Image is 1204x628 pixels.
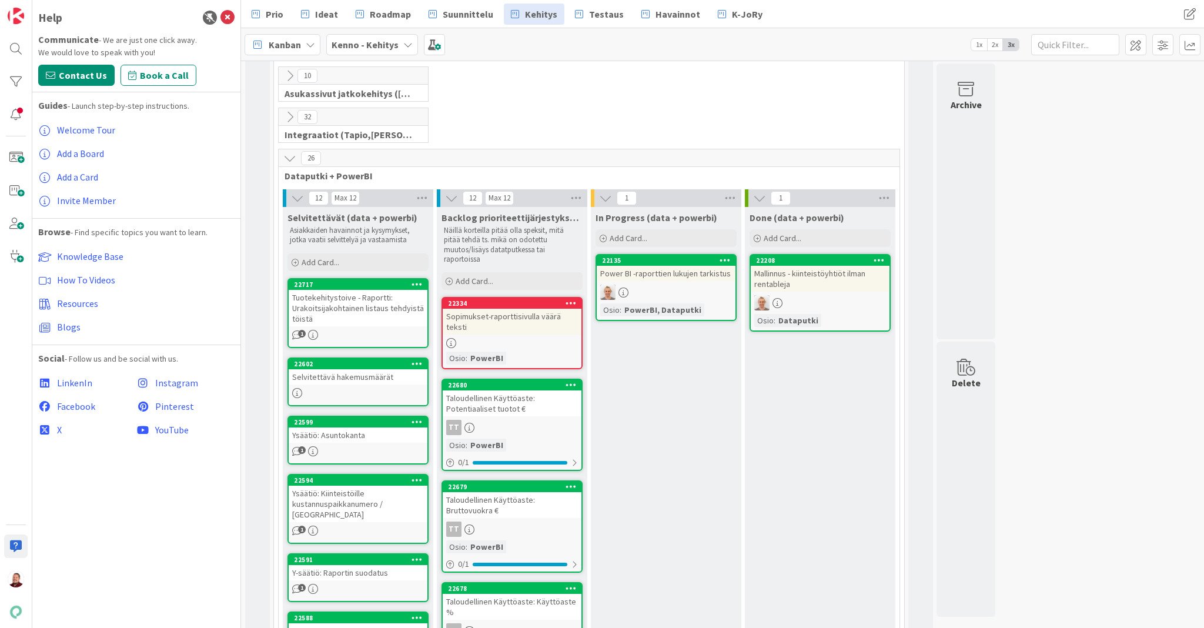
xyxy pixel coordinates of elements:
div: 22602Selvitettävä hakemusmäärät [289,359,427,385]
span: 1 [298,330,306,338]
span: X [57,424,62,436]
span: Contact Us [59,68,107,82]
div: PowerBI [467,352,506,365]
span: 12 [463,191,483,205]
span: Blogs [57,321,81,333]
span: 1 [298,446,306,454]
div: - Follow us and be social with us. [38,351,235,365]
b: Browse [38,226,71,238]
div: Taloudellinen Käyttöaste: Bruttovuokra € [443,492,581,518]
img: Visit kanbanzone.com [8,8,24,24]
div: We would love to speak with you! [38,46,235,59]
span: Dataputki + PowerBI [285,170,885,182]
span: Resources [57,298,98,309]
div: 22678Taloudellinen Käyttöaste: Käyttöaste % [443,583,581,620]
a: 22594Ysäätiö: Kiinteistöille kustannuspaikkanumero / [GEOGRAPHIC_DATA] [287,474,429,544]
div: Osio [600,303,620,316]
div: 22591 [289,554,427,565]
div: 0/1 [443,455,581,470]
span: LinkenIn [57,377,92,389]
div: Power BI -raporttien lukujen tarkistus [597,266,735,281]
a: 22602Selvitettävä hakemusmäärät [287,358,429,406]
div: 22591 [294,556,427,564]
b: Social [38,352,65,364]
span: Asukassivut jatkokehitys (Rasmus, TommiH, Bella) [285,88,413,99]
div: 22135 [602,256,735,265]
div: Help [38,9,62,26]
a: Havainnot [634,4,707,25]
a: LinkenIn [38,371,136,395]
span: Integraatiot (Tapio,Santeri,Marko,HarriJ) [285,129,413,141]
div: PM [751,295,889,310]
div: 22602 [289,359,427,369]
span: Kanban [269,38,301,52]
div: Osio [446,439,466,452]
span: : [466,352,467,365]
span: 0 / 1 [458,456,469,469]
span: In Progress (data + powerbi) [596,212,717,223]
a: Instagram [136,371,235,395]
div: Sopimukset-raporttisivulla väärä teksti [443,309,581,335]
img: JS [8,571,24,587]
span: YouTube [155,424,189,436]
span: Add a Card [57,171,98,183]
a: YouTube [136,418,235,442]
img: PM [600,285,616,300]
div: Osio [754,314,774,327]
div: 22594 [289,475,427,486]
span: 1 [298,526,306,533]
span: : [466,540,467,553]
div: Delete [952,376,981,390]
a: Testaus [568,4,631,25]
div: 22678 [448,584,581,593]
a: Blogs [38,315,235,339]
span: Pinterest [155,400,194,412]
button: Contact Us [38,65,115,86]
a: Ideat [294,4,345,25]
span: 1x [971,39,987,51]
div: Osio [446,540,466,553]
div: 22334 [443,298,581,309]
div: - Launch step-by-step instructions. [38,98,235,112]
a: Roadmap [349,4,418,25]
div: 22588 [289,613,427,623]
div: - We are just one click away. [38,32,235,46]
div: PowerBI [467,439,506,452]
span: 0 / 1 [458,558,469,570]
span: Add Card... [764,233,801,243]
input: Quick Filter... [1031,34,1119,55]
a: Prio [245,4,290,25]
span: Kehitys [525,7,557,21]
span: 10 [297,69,317,83]
div: Osio [446,352,466,365]
div: TT [446,522,461,537]
span: Roadmap [370,7,411,21]
div: TT [443,420,581,435]
span: How To Videos [57,274,115,286]
div: 22680Taloudellinen Käyttöaste: Potentiaaliset tuotot € [443,380,581,416]
span: 1 [298,584,306,592]
div: 22208Mallinnus - kiinteistöyhtiöt ilman rentableja [751,255,889,292]
b: Guides [38,99,68,111]
div: 22679 [443,482,581,492]
img: PM [754,295,770,310]
span: : [620,303,621,316]
div: Taloudellinen Käyttöaste: Käyttöaste % [443,594,581,620]
span: Add Card... [610,233,647,243]
a: K-JoRy [711,4,770,25]
b: Communicate [38,34,99,45]
a: 22599Ysäätiö: Asuntokanta [287,416,429,465]
span: Testaus [589,7,624,21]
p: Asiakkaiden havainnot ja kysymykset, jotka vaatii selvittelyä ja vastaamista [290,226,426,245]
span: Selvitettävät (data + powerbi) [287,212,417,223]
div: TT [446,420,461,435]
div: 22599 [289,417,427,427]
span: 2x [987,39,1003,51]
span: Knowledge Base [57,250,123,262]
span: 32 [297,110,317,124]
div: 22135 [597,255,735,266]
a: 22680Taloudellinen Käyttöaste: Potentiaaliset tuotot €TTOsio:PowerBI0/1 [442,379,583,471]
a: Pinterest [136,395,235,418]
span: 26 [301,151,321,165]
span: Instagram [155,377,198,389]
